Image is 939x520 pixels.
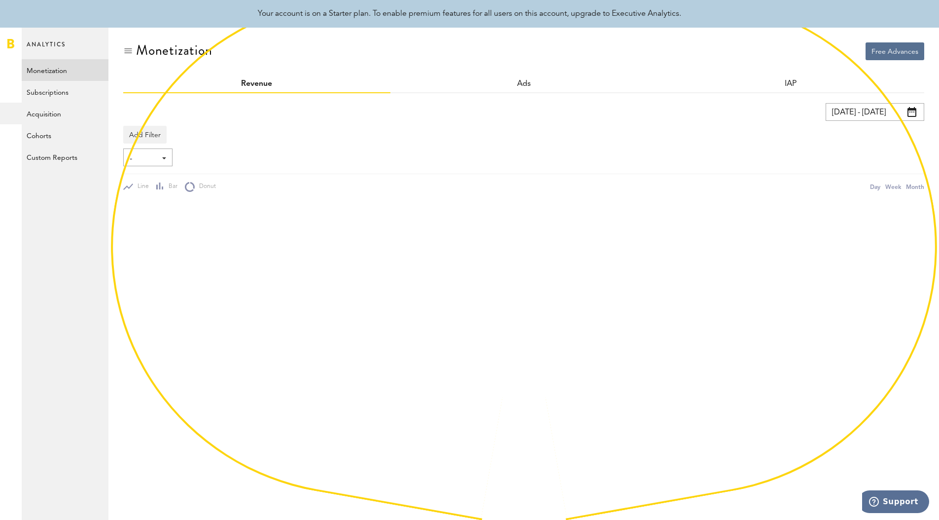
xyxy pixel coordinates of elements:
[517,80,531,88] a: Ads
[22,146,108,168] a: Custom Reports
[22,59,108,81] a: Monetization
[22,103,108,124] a: Acquisition
[123,126,167,144] button: Add Filter
[130,150,156,167] span: -
[870,182,880,192] div: Day
[862,490,929,515] iframe: Opens a widget where you can find more information
[27,38,66,59] span: Analytics
[885,182,901,192] div: Week
[785,80,797,88] a: IAP
[133,183,149,191] span: Line
[241,80,272,88] a: Revenue
[195,183,216,191] span: Donut
[258,8,681,20] div: Your account is on a Starter plan. To enable premium features for all users on this account, upgr...
[22,124,108,146] a: Cohorts
[906,182,924,192] div: Month
[164,183,177,191] span: Bar
[22,81,108,103] a: Subscriptions
[866,42,924,60] button: Free Advances
[136,42,212,58] div: Monetization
